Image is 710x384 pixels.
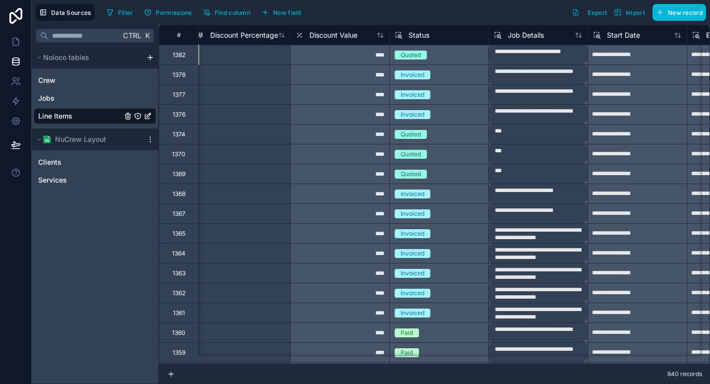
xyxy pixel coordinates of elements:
[173,190,185,198] div: 1368
[173,289,185,297] div: 1362
[273,9,301,16] span: New field
[140,5,199,20] a: Permissions
[309,30,357,40] span: Discount Value
[173,130,185,138] div: 1374
[36,4,95,21] button: Data Sources
[167,31,191,39] div: #
[568,4,610,21] button: Export
[588,9,607,16] span: Export
[508,30,544,40] span: Job Details
[210,30,278,40] span: Discount Percentage
[173,71,185,79] div: 1378
[173,269,185,277] div: 1363
[103,5,137,20] button: Filter
[409,30,429,40] span: Status
[607,30,640,40] span: Start Date
[652,4,706,21] button: New record
[215,9,250,16] span: Find column
[610,4,649,21] button: Import
[118,9,133,16] span: Filter
[173,230,185,238] div: 1365
[173,309,185,317] div: 1361
[668,9,703,16] span: New record
[173,91,185,99] div: 1377
[649,4,706,21] a: New record
[172,329,185,337] div: 1360
[51,9,91,16] span: Data Sources
[156,9,191,16] span: Permissions
[173,170,185,178] div: 1369
[144,32,151,39] span: K
[667,370,702,378] span: 840 records
[172,250,185,257] div: 1364
[122,29,142,42] span: Ctrl
[173,349,185,357] div: 1359
[626,9,645,16] span: Import
[172,150,185,158] div: 1370
[173,111,185,119] div: 1376
[173,210,185,218] div: 1367
[140,5,195,20] button: Permissions
[173,51,185,59] div: 1382
[258,5,305,20] button: New field
[199,5,254,20] button: Find column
